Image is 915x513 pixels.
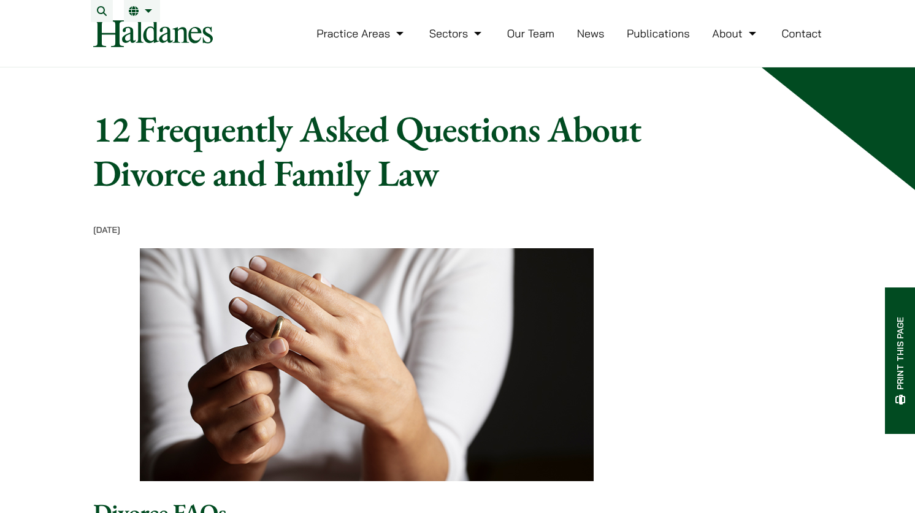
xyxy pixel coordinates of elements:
a: Our Team [507,26,554,40]
a: Practice Areas [316,26,407,40]
a: About [712,26,759,40]
a: Contact [781,26,822,40]
h1: 12 Frequently Asked Questions About Divorce and Family Law [93,107,730,195]
a: EN [129,6,155,16]
a: Sectors [429,26,484,40]
a: News [577,26,605,40]
time: [DATE] [93,224,120,235]
img: Logo of Haldanes [93,20,213,47]
a: Publications [627,26,690,40]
